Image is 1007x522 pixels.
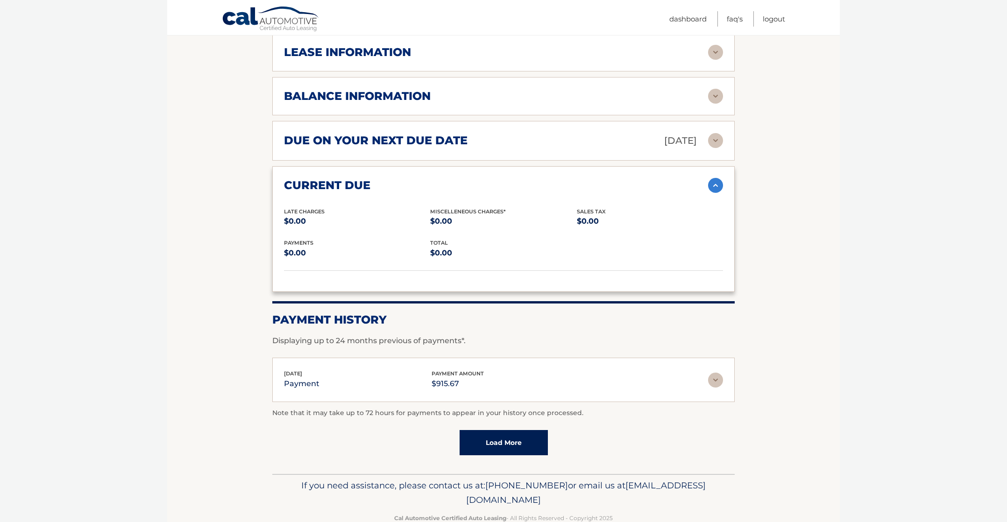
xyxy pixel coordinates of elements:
[577,208,606,215] span: Sales Tax
[432,377,484,390] p: $915.67
[708,178,723,193] img: accordion-active.svg
[430,240,448,246] span: total
[278,478,729,508] p: If you need assistance, please contact us at: or email us at
[394,515,506,522] strong: Cal Automotive Certified Auto Leasing
[708,89,723,104] img: accordion-rest.svg
[284,89,431,103] h2: balance information
[222,6,320,33] a: Cal Automotive
[430,208,506,215] span: Miscelleneous Charges*
[272,335,735,346] p: Displaying up to 24 months previous of payments*.
[430,247,576,260] p: $0.00
[460,430,548,455] a: Load More
[430,215,576,228] p: $0.00
[669,11,707,27] a: Dashboard
[284,215,430,228] p: $0.00
[284,45,411,59] h2: lease information
[284,134,468,148] h2: due on your next due date
[284,370,302,377] span: [DATE]
[272,408,735,419] p: Note that it may take up to 72 hours for payments to appear in your history once processed.
[284,240,313,246] span: payments
[763,11,785,27] a: Logout
[708,373,723,388] img: accordion-rest.svg
[708,133,723,148] img: accordion-rest.svg
[284,208,325,215] span: Late Charges
[577,215,723,228] p: $0.00
[664,133,697,149] p: [DATE]
[432,370,484,377] span: payment amount
[284,377,319,390] p: payment
[708,45,723,60] img: accordion-rest.svg
[284,178,370,192] h2: current due
[272,313,735,327] h2: Payment History
[284,247,430,260] p: $0.00
[727,11,743,27] a: FAQ's
[485,480,568,491] span: [PHONE_NUMBER]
